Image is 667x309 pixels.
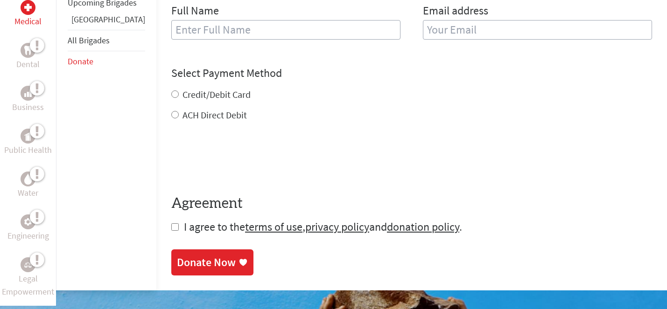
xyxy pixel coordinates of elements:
[21,214,35,229] div: Engineering
[18,172,38,199] a: WaterWater
[68,51,145,72] li: Donate
[16,58,40,71] p: Dental
[68,56,93,67] a: Donate
[7,214,49,242] a: EngineeringEngineering
[68,30,145,51] li: All Brigades
[423,3,488,20] label: Email address
[21,43,35,58] div: Dental
[12,86,44,114] a: BusinessBusiness
[71,14,145,25] a: [GEOGRAPHIC_DATA]
[24,131,32,141] img: Public Health
[171,20,400,40] input: Enter Full Name
[24,262,32,268] img: Legal Empowerment
[171,249,253,275] a: Donate Now
[305,220,369,234] a: privacy policy
[7,229,49,242] p: Engineering
[171,66,652,81] h4: Select Payment Method
[21,172,35,186] div: Water
[24,89,32,97] img: Business
[171,140,313,177] iframe: reCAPTCHA
[245,220,302,234] a: terms of use
[183,109,247,121] label: ACH Direct Debit
[2,257,54,298] a: Legal EmpowermentLegal Empowerment
[14,15,42,28] p: Medical
[21,257,35,272] div: Legal Empowerment
[24,218,32,226] img: Engineering
[18,186,38,199] p: Water
[12,101,44,114] p: Business
[4,129,52,157] a: Public HealthPublic Health
[24,174,32,185] img: Water
[177,255,236,270] div: Donate Now
[24,46,32,55] img: Dental
[2,272,54,298] p: Legal Empowerment
[21,86,35,101] div: Business
[387,220,459,234] a: donation policy
[21,129,35,144] div: Public Health
[423,20,652,40] input: Your Email
[68,35,110,46] a: All Brigades
[24,4,32,11] img: Medical
[184,220,462,234] span: I agree to the , and .
[68,13,145,30] li: Panama
[171,195,652,212] h4: Agreement
[16,43,40,71] a: DentalDental
[4,144,52,157] p: Public Health
[171,3,219,20] label: Full Name
[183,89,251,100] label: Credit/Debit Card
